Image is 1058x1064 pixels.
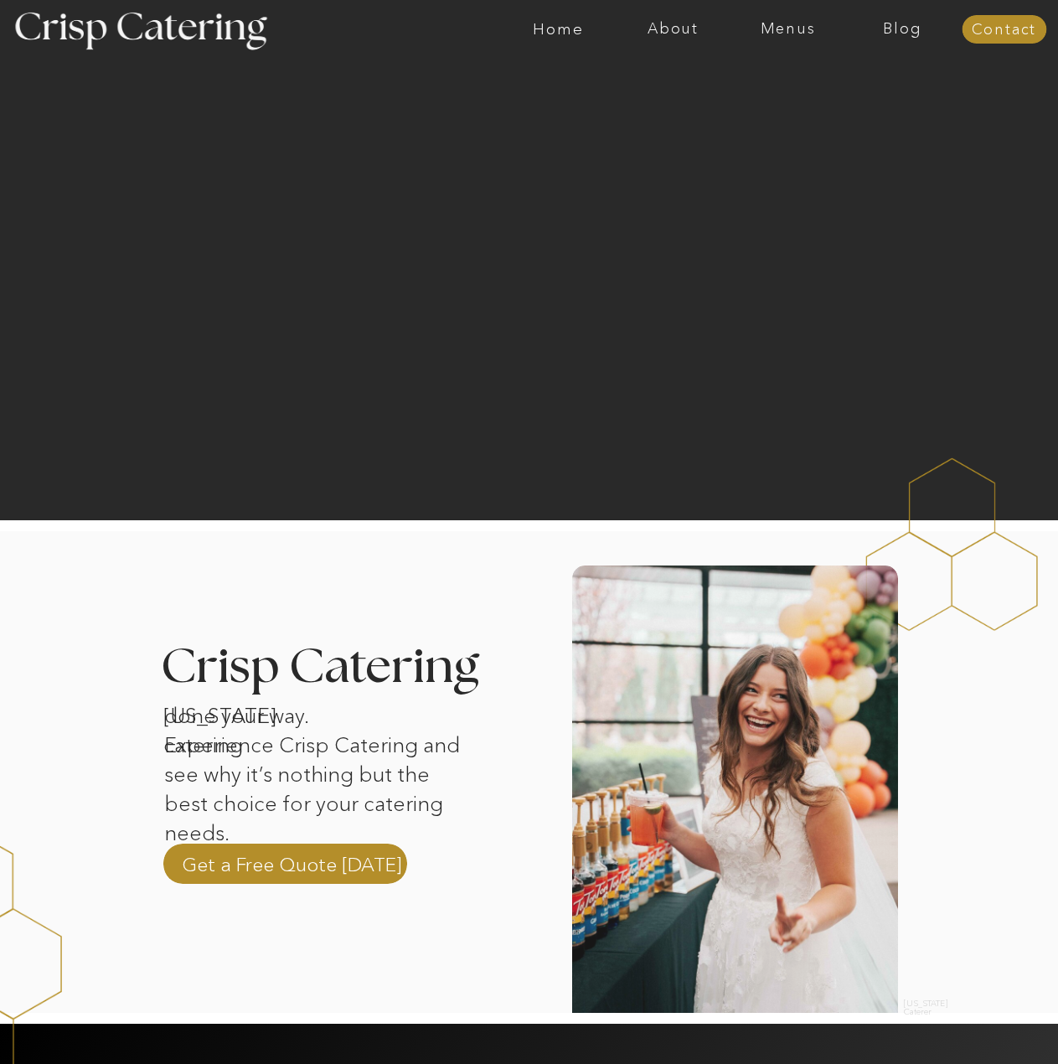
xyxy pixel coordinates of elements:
a: About [616,21,730,38]
a: Home [501,21,616,38]
h1: [US_STATE] catering [163,701,338,723]
iframe: podium webchat widget bubble [890,980,1058,1064]
a: Contact [962,22,1046,39]
a: Get a Free Quote [DATE] [182,851,402,876]
h3: Crisp Catering [161,643,522,693]
a: Blog [845,21,960,38]
p: done your way. Experience Crisp Catering and see why it’s nothing but the best choice for your ca... [164,701,470,808]
a: Menus [730,21,845,38]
